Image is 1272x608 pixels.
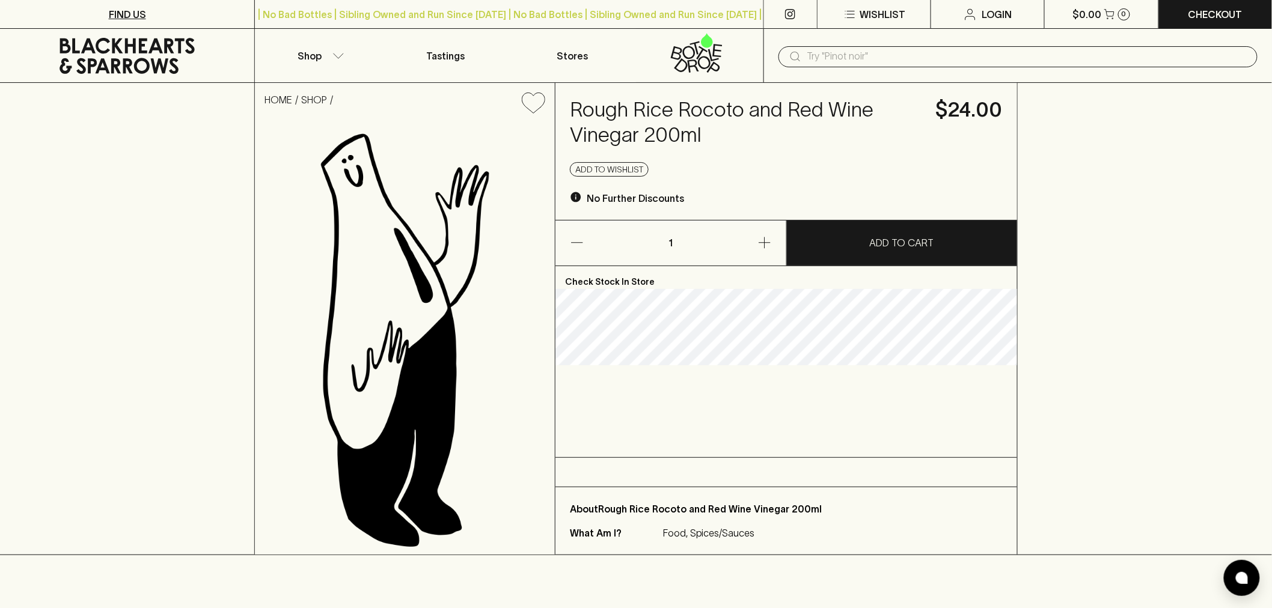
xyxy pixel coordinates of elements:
p: What Am I? [570,526,660,540]
a: Tastings [382,29,509,82]
p: 1 [656,220,685,266]
button: Shop [255,29,382,82]
button: ADD TO CART [787,220,1017,266]
p: Wishlist [860,7,905,22]
p: FIND US [109,7,146,22]
p: Check Stock In Store [555,266,1017,289]
p: Login [982,7,1012,22]
p: ADD TO CART [870,236,934,250]
a: SHOP [301,94,327,105]
img: Rough Rice Rocoto and Red Wine Vinegar 200ml [255,123,555,555]
p: Stores [557,49,589,63]
h4: Rough Rice Rocoto and Red Wine Vinegar 200ml [570,97,922,148]
input: Try "Pinot noir" [807,47,1248,66]
p: About Rough Rice Rocoto and Red Wine Vinegar 200ml [570,502,1003,516]
p: 0 [1122,11,1127,17]
p: $0.00 [1073,7,1102,22]
img: bubble-icon [1236,572,1248,584]
p: Tastings [426,49,465,63]
h4: $24.00 [936,97,1003,123]
a: Stores [509,29,636,82]
button: Add to wishlist [570,162,649,177]
p: Checkout [1188,7,1243,22]
p: Shop [298,49,322,63]
button: Add to wishlist [517,88,550,118]
a: HOME [264,94,292,105]
p: No Further Discounts [587,191,684,205]
p: Food, Spices/Sauces [663,526,754,540]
